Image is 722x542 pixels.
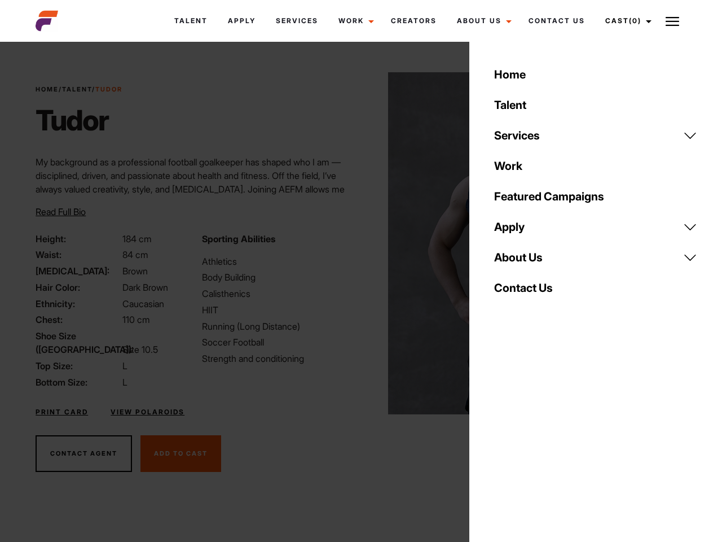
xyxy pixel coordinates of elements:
[381,6,447,36] a: Creators
[202,287,354,300] li: Calisthenics
[202,352,354,365] li: Strength and conditioning
[122,377,127,388] span: L
[122,249,148,260] span: 84 cm
[487,151,704,181] a: Work
[487,212,704,242] a: Apply
[36,359,120,373] span: Top Size:
[154,449,208,457] span: Add To Cast
[111,407,184,417] a: View Polaroids
[36,435,132,473] button: Contact Agent
[140,435,221,473] button: Add To Cast
[122,344,158,355] span: Size 10.5
[487,181,704,212] a: Featured Campaigns
[122,282,168,293] span: Dark Brown
[36,281,120,294] span: Hair Color:
[487,242,704,273] a: About Us
[164,6,218,36] a: Talent
[36,206,86,217] span: Read Full Bio
[487,120,704,151] a: Services
[266,6,328,36] a: Services
[202,270,354,284] li: Body Building
[62,85,92,93] a: Talent
[122,360,127,371] span: L
[202,255,354,268] li: Athletics
[36,329,120,356] span: Shoe Size ([GEOGRAPHIC_DATA]):
[36,155,354,223] p: My background as a professional football goalkeeper has shaped who I am — disciplined, driven, an...
[36,313,120,326] span: Chest:
[487,90,704,120] a: Talent
[487,273,704,303] a: Contact Us
[36,248,120,261] span: Waist:
[202,335,354,349] li: Soccer Football
[36,205,86,218] button: Read Full Bio
[202,320,354,333] li: Running (Long Distance)
[202,303,354,317] li: HIIT
[36,232,120,246] span: Height:
[122,265,148,277] span: Brown
[122,298,164,309] span: Caucasian
[518,6,595,36] a: Contact Us
[36,375,120,389] span: Bottom Size:
[595,6,658,36] a: Cast(0)
[36,85,59,93] a: Home
[36,407,88,417] a: Print Card
[36,297,120,311] span: Ethnicity:
[487,59,704,90] a: Home
[36,10,58,32] img: cropped-aefm-brand-fav-22-square.png
[666,15,679,28] img: Burger icon
[36,85,122,94] span: / /
[36,103,122,137] h1: Tudor
[122,233,152,244] span: 184 cm
[202,233,275,244] strong: Sporting Abilities
[328,6,381,36] a: Work
[122,314,150,325] span: 110 cm
[218,6,266,36] a: Apply
[447,6,518,36] a: About Us
[36,264,120,278] span: [MEDICAL_DATA]:
[95,85,122,93] strong: Tudor
[629,16,641,25] span: (0)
